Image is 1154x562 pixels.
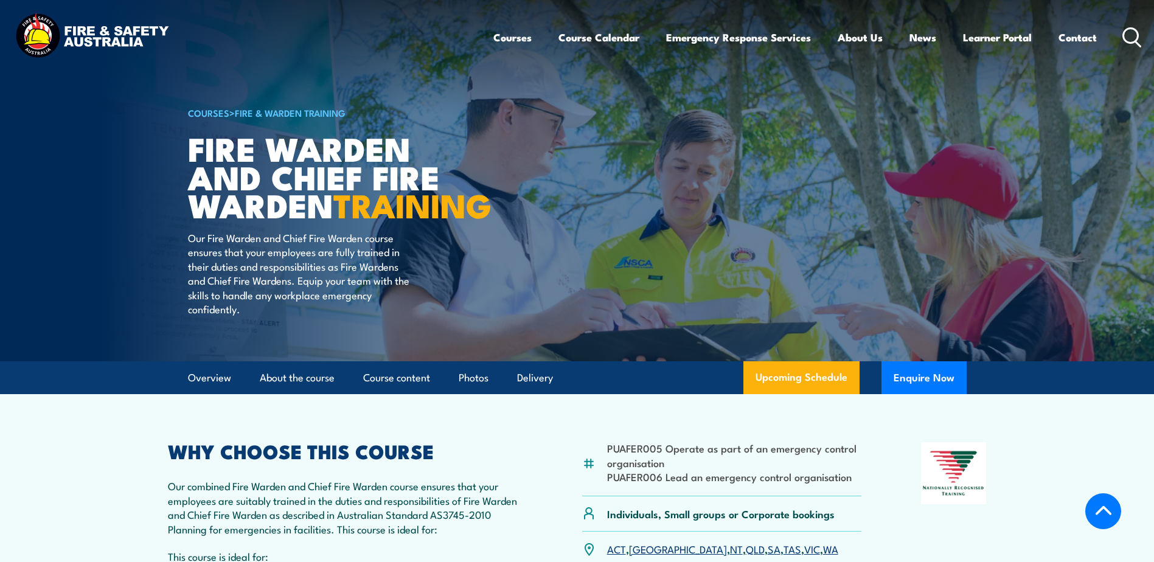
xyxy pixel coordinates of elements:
[558,21,639,54] a: Course Calendar
[909,21,936,54] a: News
[607,470,862,484] li: PUAFER006 Lead an emergency control organisation
[921,442,987,504] img: Nationally Recognised Training logo.
[168,442,523,459] h2: WHY CHOOSE THIS COURSE
[459,362,488,394] a: Photos
[607,542,838,556] p: , , , , , , ,
[607,441,862,470] li: PUAFER005 Operate as part of an emergency control organisation
[188,105,488,120] h6: >
[168,479,523,536] p: Our combined Fire Warden and Chief Fire Warden course ensures that your employees are suitably tr...
[260,362,335,394] a: About the course
[333,179,492,229] strong: TRAINING
[804,541,820,556] a: VIC
[629,541,727,556] a: [GEOGRAPHIC_DATA]
[743,361,860,394] a: Upcoming Schedule
[730,541,743,556] a: NT
[768,541,780,556] a: SA
[493,21,532,54] a: Courses
[746,541,765,556] a: QLD
[607,507,835,521] p: Individuals, Small groups or Corporate bookings
[363,362,430,394] a: Course content
[881,361,967,394] button: Enquire Now
[838,21,883,54] a: About Us
[517,362,553,394] a: Delivery
[963,21,1032,54] a: Learner Portal
[607,541,626,556] a: ACT
[823,541,838,556] a: WA
[784,541,801,556] a: TAS
[188,134,488,219] h1: Fire Warden and Chief Fire Warden
[235,106,346,119] a: Fire & Warden Training
[188,362,231,394] a: Overview
[1058,21,1097,54] a: Contact
[666,21,811,54] a: Emergency Response Services
[188,231,410,316] p: Our Fire Warden and Chief Fire Warden course ensures that your employees are fully trained in the...
[188,106,229,119] a: COURSES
